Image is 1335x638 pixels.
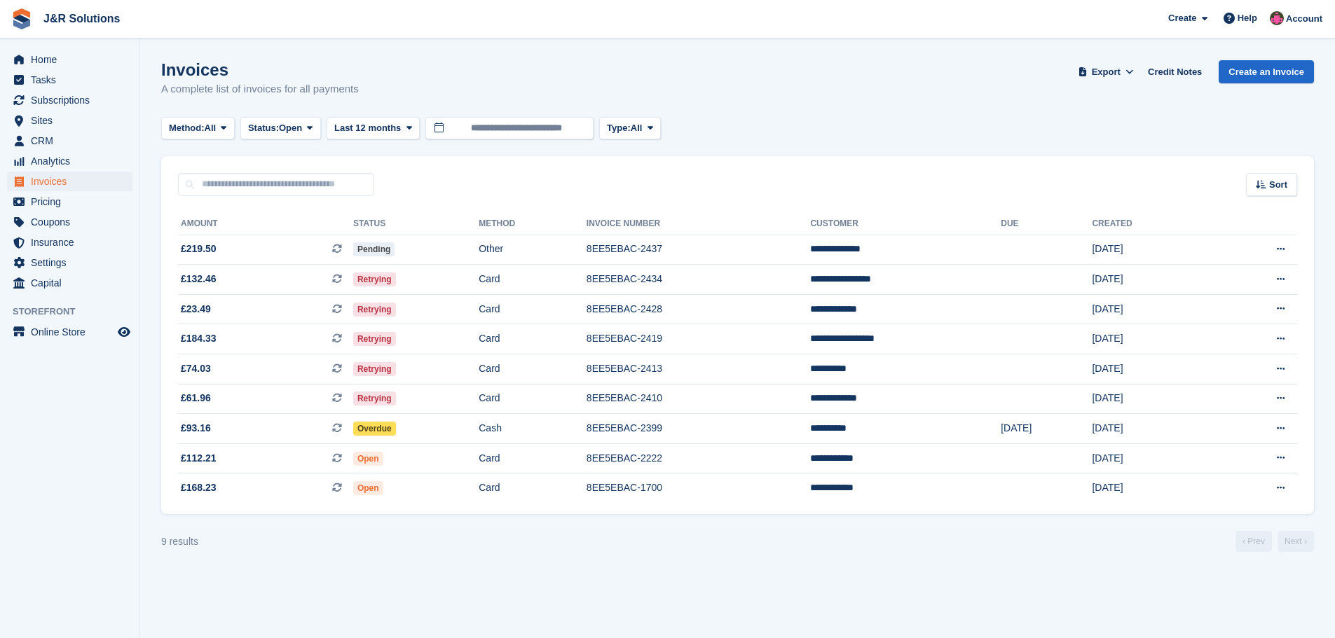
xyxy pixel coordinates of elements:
span: Online Store [31,322,115,342]
button: Export [1075,60,1137,83]
a: Preview store [116,324,132,340]
span: Capital [31,273,115,293]
td: Cash [479,414,587,444]
span: £61.96 [181,391,211,405]
td: [DATE] [1092,414,1210,444]
img: stora-icon-8386f47178a22dfd0bd8f6a31ec36ba5ce8667c1dd55bd0f319d3a0aa187defe.svg [11,8,32,29]
nav: Page [1233,531,1317,552]
td: [DATE] [1092,294,1210,324]
th: Amount [178,213,353,235]
a: J&R Solutions [38,7,125,30]
span: Export [1092,65,1121,79]
span: Retrying [353,272,396,286]
td: Card [479,354,587,384]
span: £23.49 [181,302,211,317]
td: Card [479,324,587,354]
th: Due [1001,213,1092,235]
th: Customer [810,213,1001,235]
td: 8EE5EBAC-2222 [587,443,811,473]
td: 8EE5EBAC-2434 [587,265,811,295]
td: [DATE] [1092,265,1210,295]
span: Settings [31,253,115,272]
span: Pending [353,242,395,256]
span: Insurance [31,233,115,252]
span: Open [353,452,383,466]
button: Type: All [599,117,661,140]
a: menu [7,253,132,272]
td: Card [479,384,587,414]
span: Tasks [31,70,115,90]
span: All [631,121,643,135]
span: Last 12 months [334,121,401,135]
td: Card [479,294,587,324]
p: A complete list of invoices for all payments [161,81,359,97]
span: Storefront [13,305,139,319]
td: Other [479,235,587,265]
a: menu [7,233,132,252]
a: Credit Notes [1142,60,1207,83]
span: Analytics [31,151,115,171]
span: Overdue [353,422,396,436]
span: £93.16 [181,421,211,436]
td: [DATE] [1092,473,1210,503]
span: £112.21 [181,451,217,466]
span: Pricing [31,192,115,211]
div: 9 results [161,534,198,549]
span: £74.03 [181,361,211,376]
span: Open [353,481,383,495]
th: Created [1092,213,1210,235]
span: Account [1286,12,1322,26]
span: £168.23 [181,480,217,495]
span: All [205,121,217,135]
a: menu [7,273,132,293]
td: 8EE5EBAC-2419 [587,324,811,354]
a: menu [7,50,132,69]
td: [DATE] [1001,414,1092,444]
td: [DATE] [1092,443,1210,473]
span: £132.46 [181,272,217,286]
span: Status: [248,121,279,135]
h1: Invoices [161,60,359,79]
a: menu [7,212,132,232]
span: Type: [607,121,631,135]
td: 8EE5EBAC-1700 [587,473,811,503]
span: £219.50 [181,242,217,256]
span: CRM [31,131,115,151]
a: Create an Invoice [1219,60,1314,83]
span: Invoices [31,172,115,191]
td: 8EE5EBAC-2413 [587,354,811,384]
td: [DATE] [1092,324,1210,354]
span: Create [1168,11,1196,25]
span: Method: [169,121,205,135]
span: Coupons [31,212,115,232]
td: Card [479,473,587,503]
a: menu [7,192,132,211]
a: menu [7,151,132,171]
span: Help [1238,11,1257,25]
a: menu [7,70,132,90]
a: menu [7,90,132,110]
button: Last 12 months [327,117,420,140]
a: Previous [1235,531,1272,552]
img: Julie Morgan [1270,11,1284,25]
td: Card [479,265,587,295]
th: Invoice Number [587,213,811,235]
td: 8EE5EBAC-2410 [587,384,811,414]
td: 8EE5EBAC-2437 [587,235,811,265]
span: Home [31,50,115,69]
span: Retrying [353,303,396,317]
td: 8EE5EBAC-2428 [587,294,811,324]
button: Status: Open [240,117,321,140]
span: Retrying [353,362,396,376]
th: Method [479,213,587,235]
span: Sort [1269,178,1287,192]
a: menu [7,322,132,342]
span: Retrying [353,332,396,346]
a: menu [7,111,132,130]
span: Open [279,121,302,135]
td: [DATE] [1092,384,1210,414]
span: £184.33 [181,331,217,346]
span: Sites [31,111,115,130]
th: Status [353,213,479,235]
td: Card [479,443,587,473]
